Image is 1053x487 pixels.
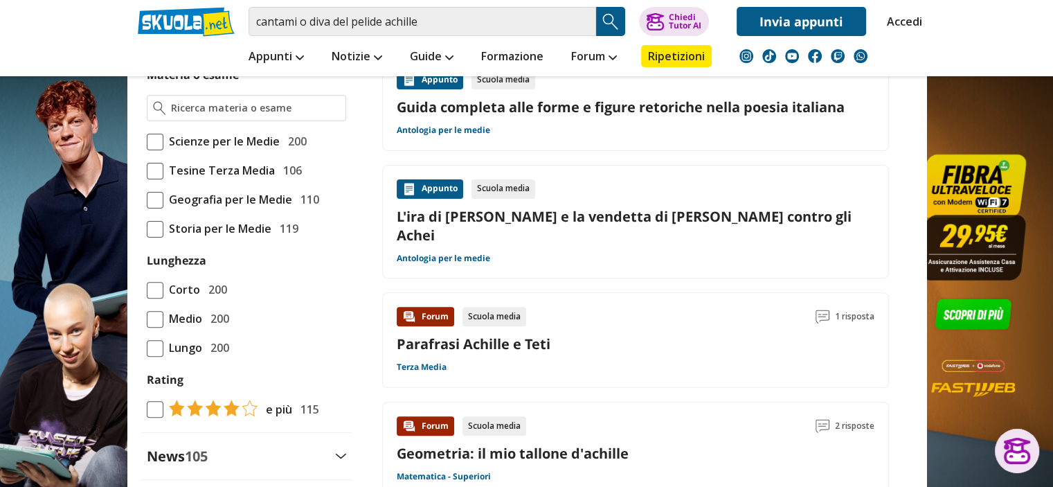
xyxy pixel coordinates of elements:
[397,179,463,199] div: Appunto
[153,101,166,115] img: Ricerca materia o esame
[668,13,701,30] div: Chiedi Tutor AI
[641,45,712,67] a: Ripetizioni
[163,132,280,150] span: Scienze per le Medie
[328,45,386,70] a: Notizie
[335,453,346,459] img: Apri e chiudi sezione
[147,253,206,268] label: Lunghezza
[406,45,457,70] a: Guide
[402,310,416,324] img: Forum contenuto
[831,49,845,63] img: twitch
[785,49,799,63] img: youtube
[260,400,292,418] span: e più
[397,253,490,264] a: Antologia per le medie
[462,307,526,326] div: Scuola media
[397,307,454,326] div: Forum
[185,447,208,466] span: 105
[397,471,491,482] a: Matematica - Superiori
[471,179,535,199] div: Scuola media
[295,400,319,418] span: 115
[163,220,271,238] span: Storia per le Medie
[163,161,275,179] span: Tesine Terza Media
[249,7,596,36] input: Cerca appunti, riassunti o versioni
[274,220,298,238] span: 119
[639,7,709,36] button: ChiediTutor AI
[737,7,866,36] a: Invia appunti
[397,335,550,353] a: Parafrasi Achille e Teti
[816,310,829,324] img: Commenti lettura
[163,400,258,416] img: tasso di risposta 4+
[278,161,302,179] span: 106
[600,11,621,32] img: Cerca appunti, riassunti o versioni
[835,416,874,436] span: 2 risposte
[816,419,829,433] img: Commenti lettura
[163,281,200,299] span: Corto
[163,310,202,328] span: Medio
[397,70,463,89] div: Appunto
[397,416,454,436] div: Forum
[397,125,490,136] a: Antologia per le medie
[402,73,416,87] img: Appunti contenuto
[402,419,416,433] img: Forum contenuto
[147,371,346,389] label: Rating
[402,182,416,196] img: Appunti contenuto
[462,416,526,436] div: Scuola media
[397,98,874,116] a: Guida completa alle forme e figure retoriche nella poesia italiana
[397,362,447,373] a: Terza Media
[478,45,547,70] a: Formazione
[163,191,292,209] span: Geografia per le Medie
[397,444,629,463] a: Geometria: il mio tallone d'achille
[762,49,776,63] img: tiktok
[205,339,229,357] span: 200
[205,310,229,328] span: 200
[887,7,916,36] a: Accedi
[163,339,202,357] span: Lungo
[596,7,625,36] button: Search Button
[739,49,753,63] img: instagram
[245,45,307,70] a: Appunti
[171,101,339,115] input: Ricerca materia o esame
[835,307,874,326] span: 1 risposta
[808,49,822,63] img: facebook
[471,70,535,89] div: Scuola media
[203,281,227,299] span: 200
[854,49,867,63] img: WhatsApp
[282,132,307,150] span: 200
[295,191,319,209] span: 110
[397,207,874,245] a: L'ira di [PERSON_NAME] e la vendetta di [PERSON_NAME] contro gli Achei
[568,45,620,70] a: Forum
[147,447,208,466] label: News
